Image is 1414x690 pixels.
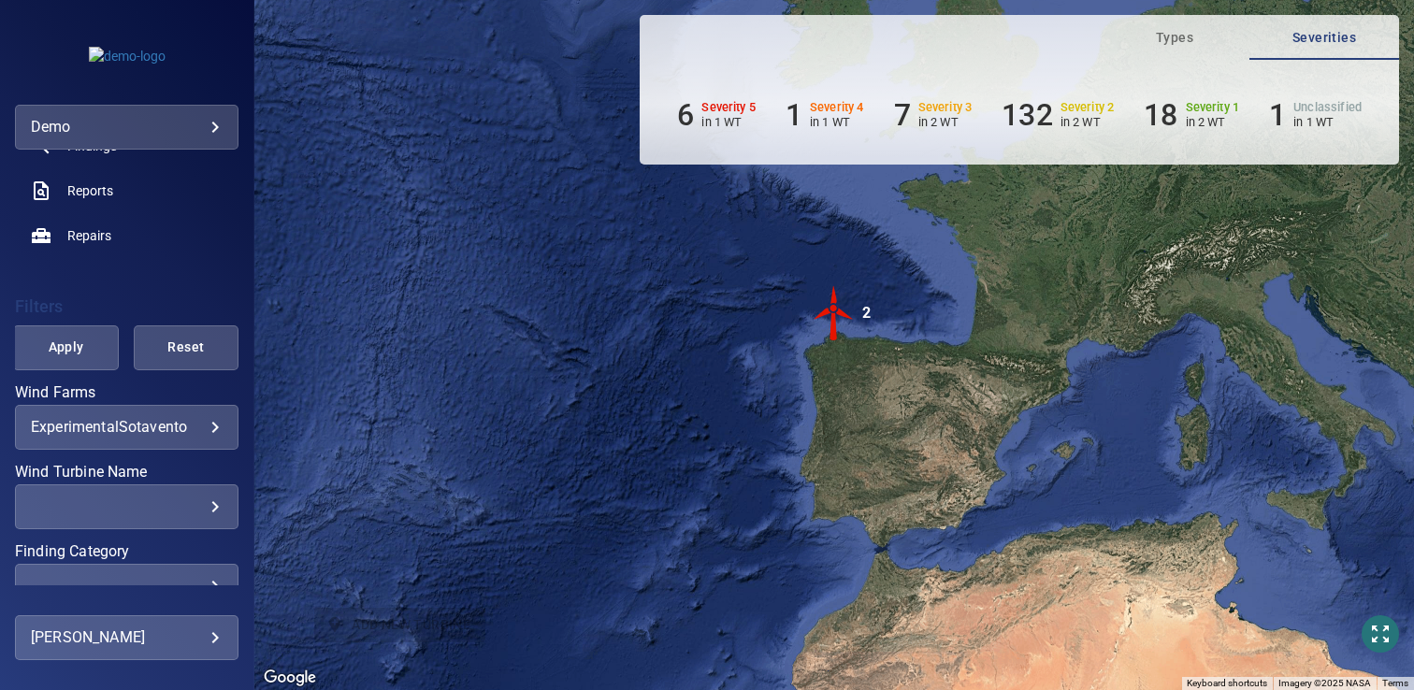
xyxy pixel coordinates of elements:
h6: 1 [786,97,802,133]
li: Severity Unclassified [1269,97,1362,133]
span: Types [1111,26,1238,50]
a: Terms (opens in new tab) [1382,678,1408,688]
li: Severity 2 [1002,97,1114,133]
gmp-advanced-marker: 2 [806,285,862,344]
div: ExperimentalSotavento [31,418,223,436]
button: Keyboard shortcuts [1187,677,1267,690]
h6: Severity 5 [701,101,756,114]
label: Wind Farms [15,385,238,400]
span: Imagery ©2025 NASA [1278,678,1371,688]
li: Severity 4 [786,97,864,133]
span: Reset [157,336,215,359]
img: demo-logo [89,47,166,65]
div: demo [15,105,238,150]
label: Wind Turbine Name [15,465,238,480]
h6: Severity 3 [918,101,973,114]
h6: 7 [894,97,911,133]
span: Repairs [67,226,111,245]
a: Open this area in Google Maps (opens a new window) [259,666,321,690]
h6: Severity 2 [1060,101,1115,114]
p: in 1 WT [1293,115,1362,129]
img: Google [259,666,321,690]
button: Reset [134,325,238,370]
span: Severities [1261,26,1388,50]
h6: 18 [1144,97,1177,133]
div: Finding Category [15,564,238,609]
li: Severity 3 [894,97,973,133]
h4: Filters [15,297,238,316]
div: Wind Turbine Name [15,484,238,529]
p: in 2 WT [918,115,973,129]
div: 2 [862,285,871,341]
span: Reports [67,181,113,200]
h6: 1 [1269,97,1286,133]
p: in 2 WT [1060,115,1115,129]
button: Apply [13,325,118,370]
img: windFarmIconCat5.svg [806,285,862,341]
label: Finding Category [15,544,238,559]
li: Severity 1 [1144,97,1239,133]
a: repairs noActive [15,213,238,258]
p: in 1 WT [810,115,864,129]
h6: Severity 1 [1186,101,1240,114]
h6: Severity 4 [810,101,864,114]
a: reports noActive [15,168,238,213]
div: demo [31,112,223,142]
p: in 1 WT [701,115,756,129]
p: in 2 WT [1186,115,1240,129]
h6: 6 [677,97,694,133]
h6: Unclassified [1293,101,1362,114]
span: Apply [36,336,94,359]
div: Wind Farms [15,405,238,450]
h6: 132 [1002,97,1052,133]
div: [PERSON_NAME] [31,623,223,653]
